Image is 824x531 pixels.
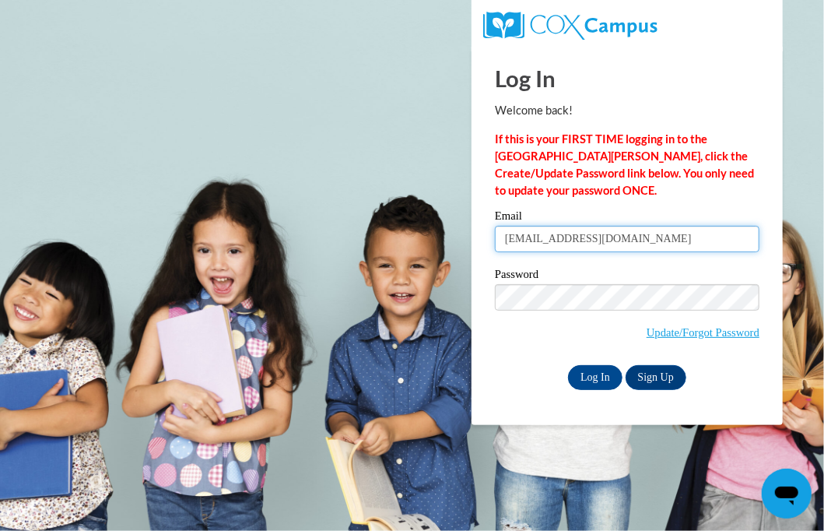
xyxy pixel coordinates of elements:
label: Email [495,210,759,226]
strong: If this is your FIRST TIME logging in to the [GEOGRAPHIC_DATA][PERSON_NAME], click the Create/Upd... [495,132,754,197]
h1: Log In [495,62,759,94]
iframe: Button to launch messaging window [762,469,812,519]
label: Password [495,269,759,284]
a: Sign Up [626,365,686,390]
p: Welcome back! [495,102,759,119]
a: Update/Forgot Password [647,326,759,339]
input: Log In [568,365,622,390]
img: COX Campus [483,12,657,40]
